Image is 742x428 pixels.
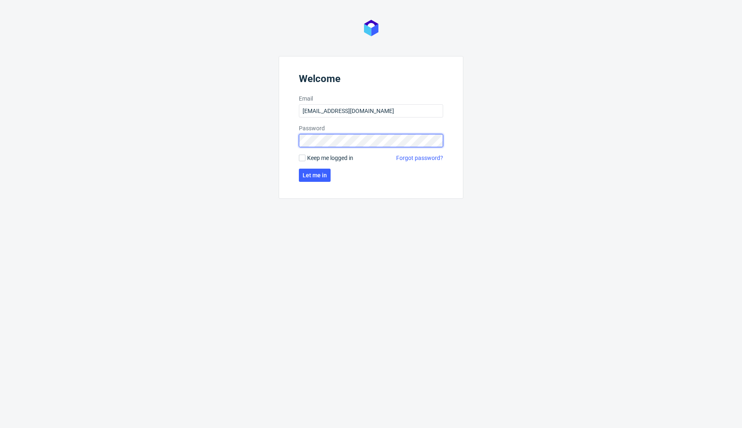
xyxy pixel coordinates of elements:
label: Password [299,124,443,132]
a: Forgot password? [396,154,443,162]
button: Let me in [299,169,331,182]
label: Email [299,94,443,103]
span: Let me in [303,172,327,178]
header: Welcome [299,73,443,88]
span: Keep me logged in [307,154,353,162]
input: you@youremail.com [299,104,443,118]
